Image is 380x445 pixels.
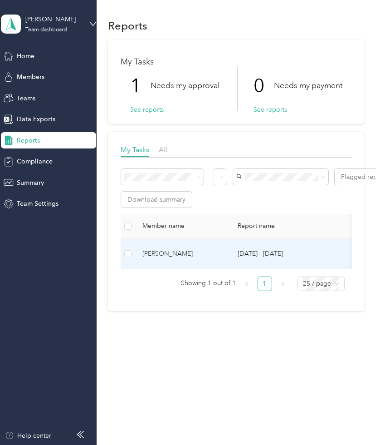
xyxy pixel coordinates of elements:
[25,15,82,24] div: [PERSON_NAME]
[17,72,44,82] span: Members
[17,178,44,188] span: Summary
[135,214,230,239] th: Member name
[239,277,254,291] button: left
[253,67,274,105] p: 0
[274,80,342,91] p: Needs my payment
[130,105,164,114] button: See reports
[239,277,254,291] li: Previous Page
[258,277,272,291] li: 1
[258,277,272,291] a: 1
[159,145,167,154] span: All
[17,136,40,145] span: Reports
[329,394,380,445] iframe: Everlance-gr Chat Button Frame
[280,281,286,287] span: right
[230,214,330,239] th: Report name
[253,105,287,114] button: See reports
[151,80,219,91] p: Needs my approval
[25,27,67,33] div: Team dashboard
[5,431,51,440] button: Help center
[244,281,249,287] span: left
[130,67,151,105] p: 1
[17,157,53,166] span: Compliance
[276,277,290,291] button: right
[121,192,192,208] button: Download summary
[181,277,236,290] span: Showing 1 out of 1
[108,21,147,30] h1: Reports
[276,277,290,291] li: Next Page
[142,249,223,259] div: [PERSON_NAME]
[17,199,58,208] span: Team Settings
[121,145,149,154] span: My Tasks
[17,114,55,124] span: Data Exports
[238,249,323,259] p: [DATE] - [DATE]
[17,94,35,103] span: Teams
[142,222,223,230] div: Member name
[297,277,345,291] div: Page Size
[121,57,352,67] h1: My Tasks
[303,277,339,291] span: 25 / page
[17,51,34,61] span: Home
